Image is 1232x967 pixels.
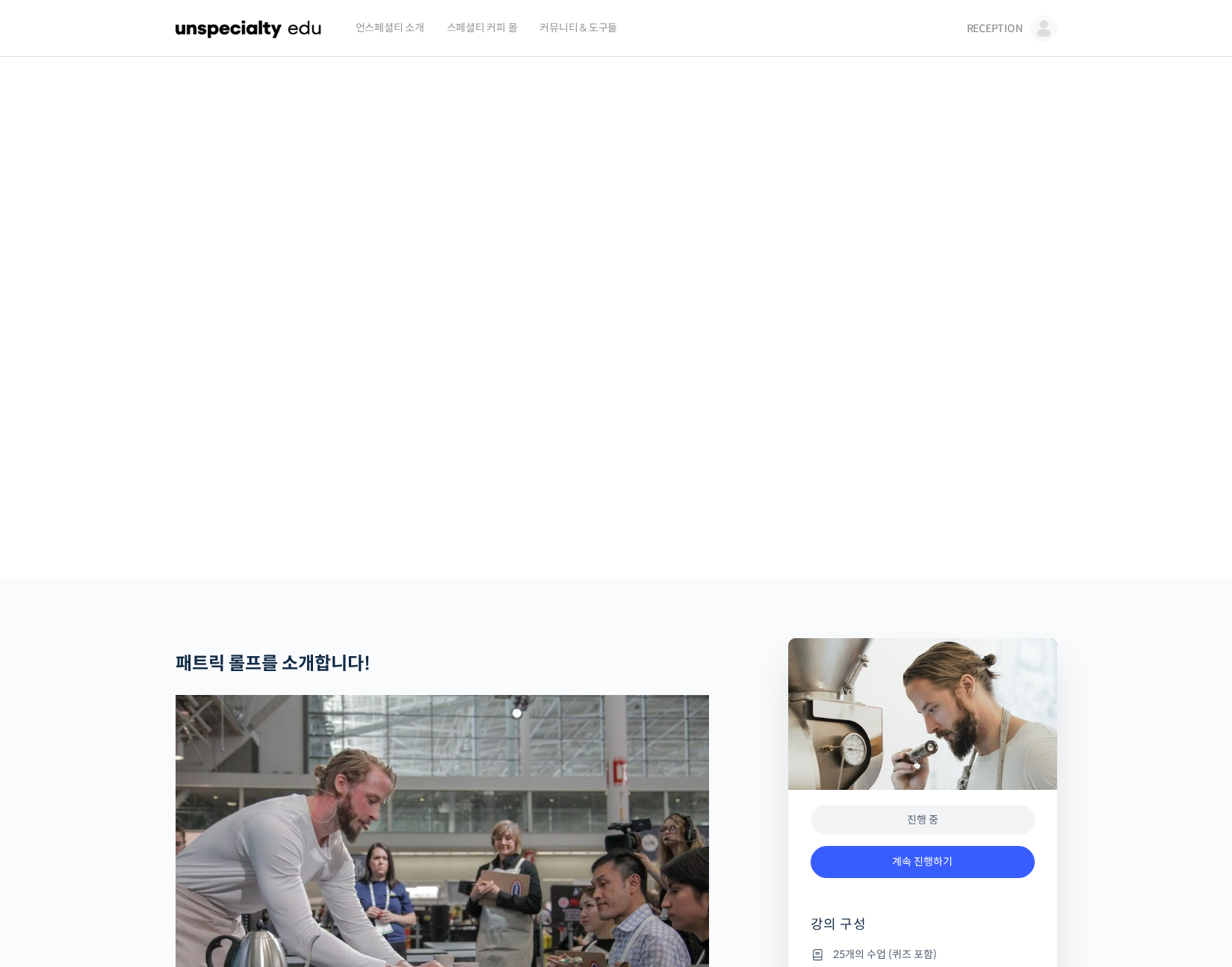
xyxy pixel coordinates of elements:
span: RECEPTION [967,22,1023,35]
div: 진행 중 [811,805,1035,835]
li: 25개의 수업 (퀴즈 포함) [811,945,1035,963]
h2: 패트릭 롤프를 소개합니다! [176,653,709,675]
a: 계속 진행하기 [811,846,1035,878]
h4: 강의 구성 [811,915,1035,945]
